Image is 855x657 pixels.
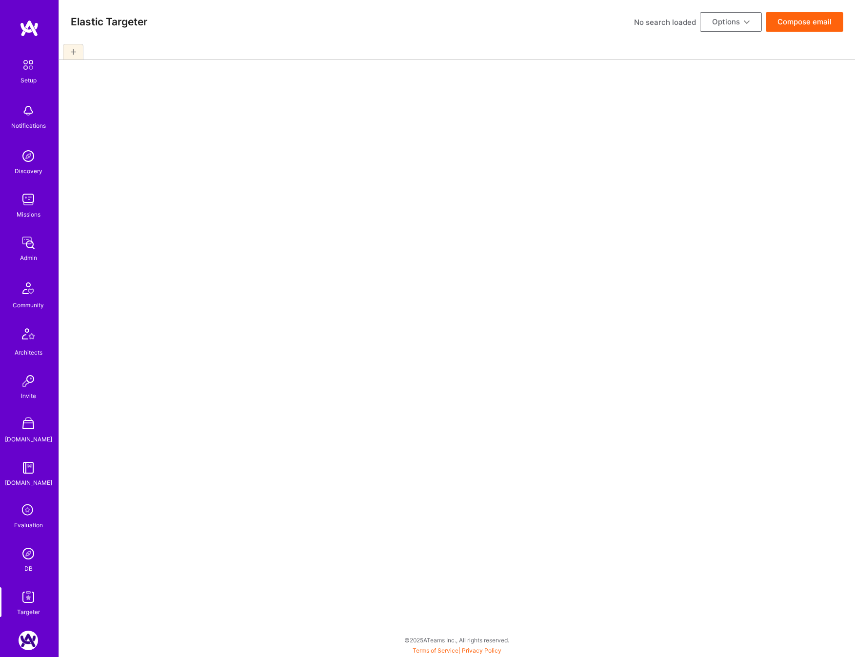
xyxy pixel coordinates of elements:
[59,628,855,652] div: © 2025 ATeams Inc., All rights reserved.
[71,16,147,28] h3: Elastic Targeter
[17,324,40,347] img: Architects
[766,12,843,32] button: Compose email
[21,391,36,401] div: Invite
[19,371,38,391] img: Invite
[71,49,76,55] i: icon Plus
[19,146,38,166] img: discovery
[5,434,52,444] div: [DOMAIN_NAME]
[19,587,38,607] img: Skill Targeter
[462,647,501,654] a: Privacy Policy
[20,20,39,37] img: logo
[20,75,37,85] div: Setup
[19,101,38,120] img: bell
[19,631,38,650] img: A.Team: Google Calendar Integration Testing
[15,347,42,358] div: Architects
[634,17,696,27] div: No search loaded
[19,233,38,253] img: admin teamwork
[20,253,37,263] div: Admin
[19,415,38,434] img: A Store
[19,544,38,563] img: Admin Search
[700,12,762,32] button: Options
[744,20,750,25] i: icon ArrowDownBlack
[15,166,42,176] div: Discovery
[17,607,40,617] div: Targeter
[413,647,501,654] span: |
[14,520,43,530] div: Evaluation
[413,647,458,654] a: Terms of Service
[5,478,52,488] div: [DOMAIN_NAME]
[13,300,44,310] div: Community
[19,190,38,209] img: teamwork
[24,563,33,574] div: DB
[19,458,38,478] img: guide book
[17,277,40,300] img: Community
[18,55,39,75] img: setup
[17,209,40,219] div: Missions
[16,631,40,650] a: A.Team: Google Calendar Integration Testing
[19,501,38,520] i: icon SelectionTeam
[11,120,46,131] div: Notifications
